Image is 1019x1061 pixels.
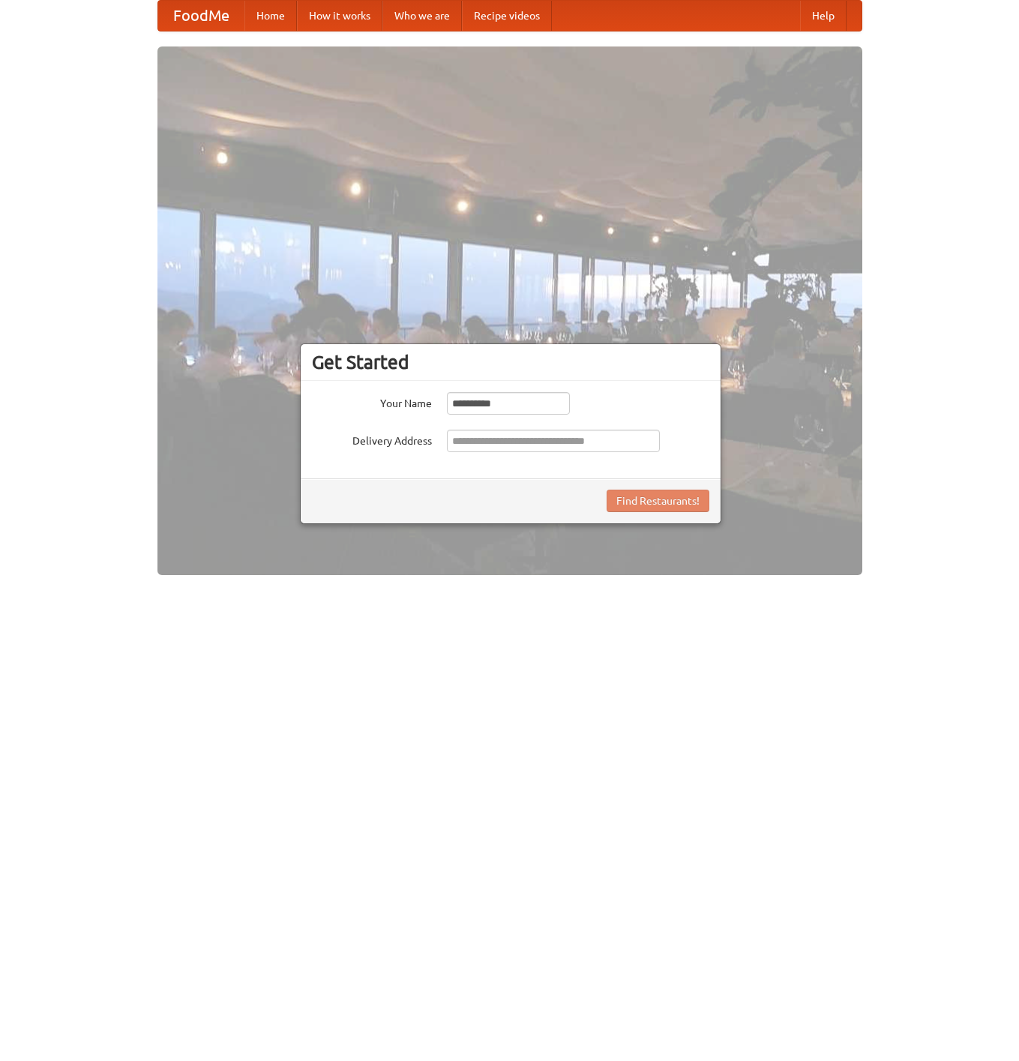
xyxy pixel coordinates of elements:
[312,351,709,373] h3: Get Started
[297,1,382,31] a: How it works
[244,1,297,31] a: Home
[800,1,847,31] a: Help
[462,1,552,31] a: Recipe videos
[158,1,244,31] a: FoodMe
[312,392,432,411] label: Your Name
[607,490,709,512] button: Find Restaurants!
[312,430,432,448] label: Delivery Address
[382,1,462,31] a: Who we are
